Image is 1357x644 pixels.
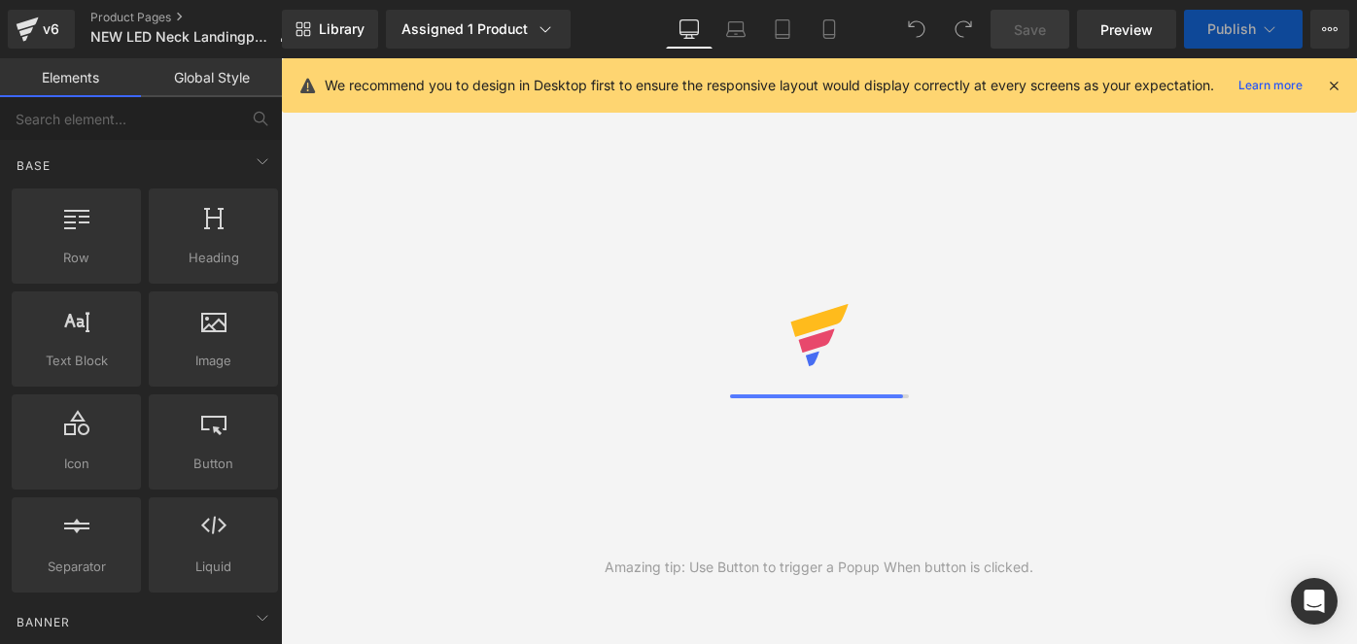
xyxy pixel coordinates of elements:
[319,20,365,38] span: Library
[325,75,1214,96] p: We recommend you to design in Desktop first to ensure the responsive layout would display correct...
[39,17,63,42] div: v6
[1014,19,1046,40] span: Save
[1310,10,1349,49] button: More
[1207,21,1256,37] span: Publish
[897,10,936,49] button: Undo
[90,10,308,25] a: Product Pages
[1184,10,1303,49] button: Publish
[155,351,272,371] span: Image
[759,10,806,49] a: Tablet
[155,248,272,268] span: Heading
[155,454,272,474] span: Button
[141,58,282,97] a: Global Style
[17,351,135,371] span: Text Block
[666,10,713,49] a: Desktop
[401,19,555,39] div: Assigned 1 Product
[806,10,852,49] a: Mobile
[1291,578,1338,625] div: Open Intercom Messenger
[17,557,135,577] span: Separator
[17,454,135,474] span: Icon
[282,10,378,49] a: New Library
[15,156,52,175] span: Base
[15,613,72,631] span: Banner
[155,557,272,577] span: Liquid
[713,10,759,49] a: Laptop
[1077,10,1176,49] a: Preview
[8,10,75,49] a: v6
[17,248,135,268] span: Row
[1231,74,1310,97] a: Learn more
[1100,19,1153,40] span: Preview
[605,557,1033,578] div: Amazing tip: Use Button to trigger a Popup When button is clicked.
[90,29,271,45] span: NEW LED Neck Landingpage
[944,10,983,49] button: Redo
